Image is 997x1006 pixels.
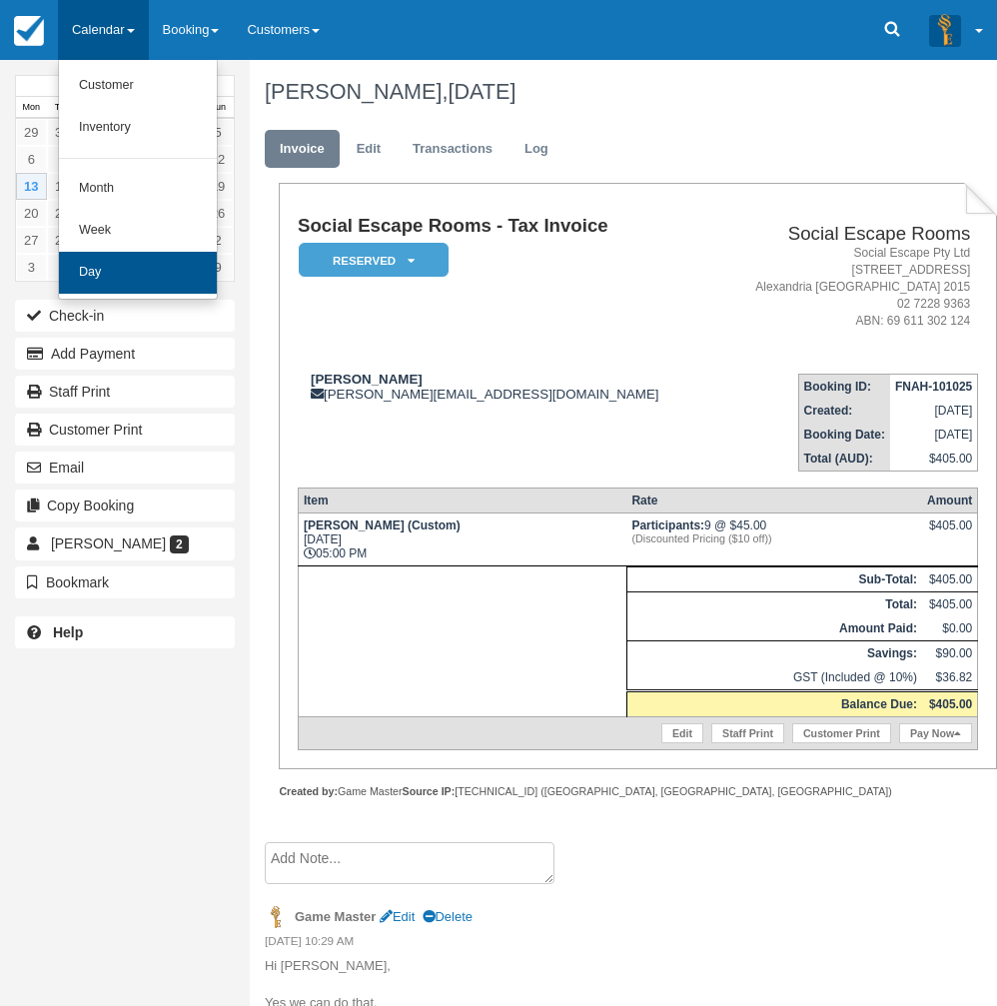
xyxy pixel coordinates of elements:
[203,254,234,281] a: 9
[922,567,978,592] td: $405.00
[626,641,922,666] th: Savings:
[265,130,340,169] a: Invoice
[509,130,563,169] a: Log
[798,447,890,472] th: Total (AUD):
[626,513,922,566] td: 9 @ $45.00
[626,616,922,641] th: Amount Paid:
[47,254,78,281] a: 4
[203,227,234,254] a: 2
[279,785,338,797] strong: Created by:
[16,227,47,254] a: 27
[59,252,217,294] a: Day
[792,723,891,743] a: Customer Print
[661,723,703,743] a: Edit
[711,723,784,743] a: Staff Print
[721,245,971,331] address: Social Escape Pty Ltd [STREET_ADDRESS] Alexandria [GEOGRAPHIC_DATA] 2015 02 7228 9363 ABN: 69 611...
[203,146,234,173] a: 12
[922,641,978,666] td: $90.00
[626,489,922,513] th: Rate
[16,146,47,173] a: 6
[59,107,217,149] a: Inventory
[51,535,166,551] span: [PERSON_NAME]
[299,243,449,278] em: Reserved
[47,146,78,173] a: 7
[890,447,978,472] td: $405.00
[47,200,78,227] a: 21
[631,532,917,544] em: (Discounted Pricing ($10 off))
[15,376,235,408] a: Staff Print
[47,97,78,119] th: Tue
[15,566,235,598] button: Bookmark
[58,60,218,300] ul: Calendar
[16,97,47,119] th: Mon
[16,173,47,200] a: 13
[929,697,972,711] strong: $405.00
[170,535,189,553] span: 2
[631,518,704,532] strong: Participants
[448,79,515,104] span: [DATE]
[626,691,922,717] th: Balance Due:
[380,909,415,924] a: Edit
[922,616,978,641] td: $0.00
[721,224,971,245] h2: Social Escape Rooms
[203,200,234,227] a: 26
[59,65,217,107] a: Customer
[929,14,961,46] img: A3
[15,616,235,648] a: Help
[15,490,235,521] button: Copy Booking
[14,16,44,46] img: checkfront-main-nav-mini-logo.png
[626,567,922,592] th: Sub-Total:
[47,227,78,254] a: 28
[203,173,234,200] a: 19
[298,216,713,237] h1: Social Escape Rooms - Tax Invoice
[298,489,626,513] th: Item
[16,200,47,227] a: 20
[342,130,396,169] a: Edit
[15,338,235,370] button: Add Payment
[398,130,507,169] a: Transactions
[59,210,217,252] a: Week
[895,380,972,394] strong: FNAH-101025
[798,423,890,447] th: Booking Date:
[47,119,78,146] a: 30
[304,518,461,532] strong: [PERSON_NAME] (Custom)
[59,168,217,210] a: Month
[922,592,978,617] td: $405.00
[15,300,235,332] button: Check-in
[626,665,922,691] td: GST (Included @ 10%)
[298,372,713,402] div: [PERSON_NAME][EMAIL_ADDRESS][DOMAIN_NAME]
[298,242,442,279] a: Reserved
[423,909,473,924] a: Delete
[311,372,423,387] strong: [PERSON_NAME]
[798,375,890,400] th: Booking ID:
[403,785,456,797] strong: Source IP:
[626,592,922,617] th: Total:
[53,624,83,640] b: Help
[15,527,235,559] a: [PERSON_NAME] 2
[47,173,78,200] a: 14
[265,933,983,955] em: [DATE] 10:29 AM
[922,489,978,513] th: Amount
[890,423,978,447] td: [DATE]
[265,80,983,104] h1: [PERSON_NAME],
[203,97,234,119] th: Sun
[16,119,47,146] a: 29
[279,784,997,799] div: Game Master [TECHNICAL_ID] ([GEOGRAPHIC_DATA], [GEOGRAPHIC_DATA], [GEOGRAPHIC_DATA])
[203,119,234,146] a: 5
[15,452,235,484] button: Email
[899,723,972,743] a: Pay Now
[15,414,235,446] a: Customer Print
[798,399,890,423] th: Created:
[927,518,972,548] div: $405.00
[298,513,626,566] td: [DATE] 05:00 PM
[16,254,47,281] a: 3
[922,665,978,691] td: $36.82
[295,909,376,924] strong: Game Master
[890,399,978,423] td: [DATE]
